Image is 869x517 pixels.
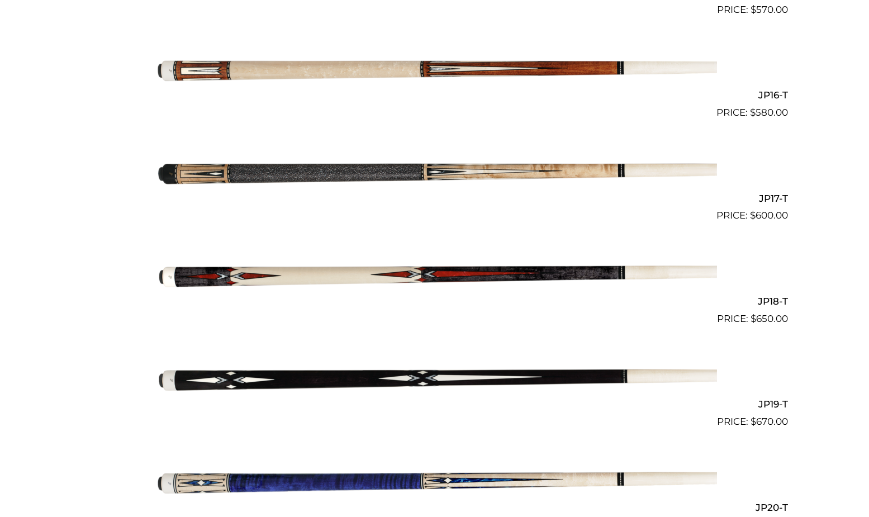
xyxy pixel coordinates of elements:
h2: JP17-T [82,188,788,208]
a: JP18-T $650.00 [82,227,788,326]
a: JP16-T $580.00 [82,22,788,120]
h2: JP16-T [82,85,788,106]
a: JP19-T $670.00 [82,331,788,429]
span: $ [750,210,756,221]
bdi: 570.00 [751,4,788,15]
img: JP16-T [153,22,717,116]
bdi: 600.00 [750,210,788,221]
a: JP17-T $600.00 [82,125,788,223]
img: JP19-T [153,331,717,425]
bdi: 580.00 [750,107,788,118]
span: $ [750,107,756,118]
img: JP18-T [153,227,717,321]
bdi: 670.00 [751,416,788,427]
h2: JP19-T [82,394,788,415]
span: $ [751,313,756,324]
span: $ [751,416,756,427]
span: $ [751,4,756,15]
img: JP17-T [153,125,717,219]
bdi: 650.00 [751,313,788,324]
h2: JP18-T [82,291,788,311]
